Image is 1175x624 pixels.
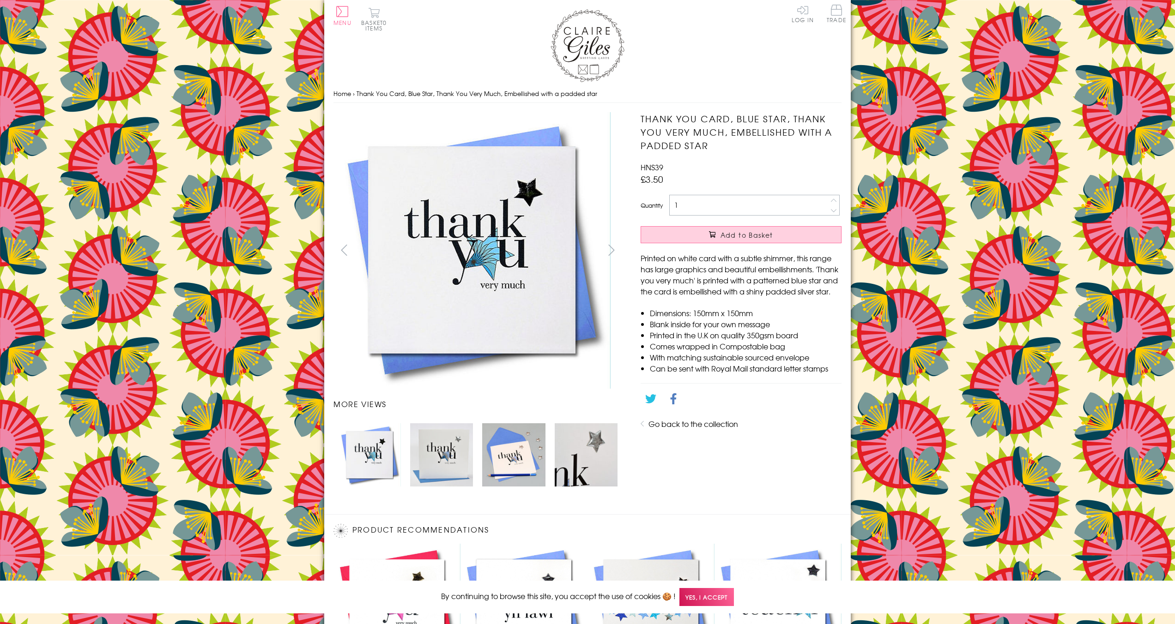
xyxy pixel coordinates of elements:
[333,84,842,103] nav: breadcrumbs
[650,307,842,318] li: Dimensions: 150mm x 150mm
[333,112,611,389] img: Thank You Card, Blue Star, Thank You Very Much, Embellished with a padded star
[792,5,814,23] a: Log In
[333,419,622,491] ul: Carousel Pagination
[333,18,351,27] span: Menu
[482,423,545,486] img: Thank You Card, Blue Star, Thank You Very Much, Embellished with a padded star
[641,112,842,152] h1: Thank You Card, Blue Star, Thank You Very Much, Embellished with a padded star
[622,112,899,389] img: Thank You Card, Blue Star, Thank You Very Much, Embellished with a padded star
[679,588,734,606] span: Yes, I accept
[641,201,663,210] label: Quantity
[650,318,842,330] li: Blank inside for your own message
[357,89,597,98] span: Thank You Card, Blue Star, Thank You Very Much, Embellished with a padded star
[641,162,663,173] span: HNS39
[333,240,354,260] button: prev
[650,341,842,352] li: Comes wrapped in Compostable bag
[361,7,387,31] button: Basket0 items
[410,423,473,486] img: Thank You Card, Blue Star, Thank You Very Much, Embellished with a padded star
[333,6,351,25] button: Menu
[338,423,401,486] img: Thank You Card, Blue Star, Thank You Very Much, Embellished with a padded star
[551,9,624,82] img: Claire Giles Greetings Cards
[478,419,550,491] li: Carousel Page 3
[601,240,622,260] button: next
[406,419,478,491] li: Carousel Page 2
[641,252,842,297] p: Printed on white card with a subtle shimmer, this range has large graphics and beautiful embellis...
[353,89,355,98] span: ›
[650,330,842,341] li: Printed in the U.K on quality 350gsm board
[333,398,622,409] h3: More views
[641,173,663,186] span: £3.50
[550,419,622,491] li: Carousel Page 4
[648,418,738,429] a: Go back to the collection
[641,226,842,243] button: Add to Basket
[555,423,618,486] img: Thank You Card, Blue Star, Thank You Very Much, Embellished with a padded star
[333,89,351,98] a: Home
[333,524,842,538] h2: Product recommendations
[650,363,842,374] li: Can be sent with Royal Mail standard letter stamps
[721,230,773,240] span: Add to Basket
[333,419,406,491] li: Carousel Page 1 (Current Slide)
[365,18,387,32] span: 0 items
[650,352,842,363] li: With matching sustainable sourced envelope
[827,5,846,24] a: Trade
[827,5,846,23] span: Trade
